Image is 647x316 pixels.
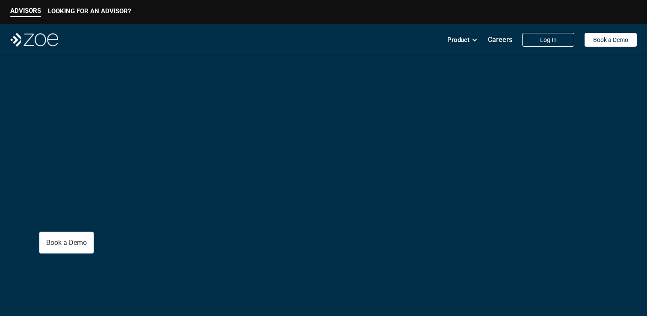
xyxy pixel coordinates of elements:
[39,147,236,180] p: Clients
[540,36,557,44] p: Log In
[447,33,470,46] p: Product
[333,296,570,301] em: The information in the visuals above is for illustrative purposes only and does not represent an ...
[522,33,574,47] a: Log In
[488,36,512,44] p: Careers
[593,36,628,44] p: Book a Demo
[585,33,637,47] a: Book a Demo
[39,194,296,218] p: The all-in-one wealth platform empowering RIAs to deliver .
[39,232,94,253] a: Book a Demo
[70,206,279,218] strong: personalized investment management at scale
[48,7,131,15] p: LOOKING FOR AN ADVISOR?
[39,118,236,147] p: Give Your
[177,144,186,182] span: .
[118,144,177,182] span: More
[10,7,41,15] p: ADVISORS
[46,238,87,247] p: Book a Demo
